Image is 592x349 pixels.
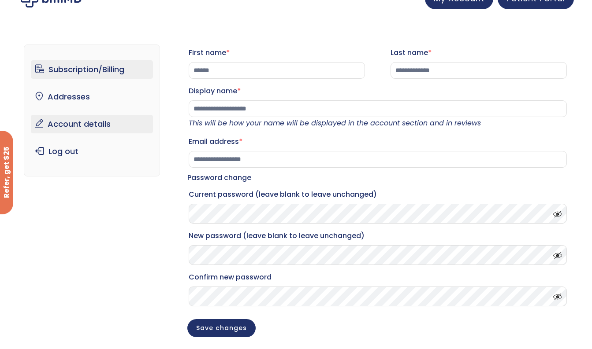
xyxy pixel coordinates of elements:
button: Save changes [187,319,256,337]
a: Addresses [31,88,153,106]
label: Last name [391,46,567,60]
a: Subscription/Billing [31,60,153,79]
em: This will be how your name will be displayed in the account section and in reviews [189,118,481,128]
label: Email address [189,135,567,149]
label: Current password (leave blank to leave unchanged) [189,187,567,202]
a: Account details [31,115,153,133]
a: Log out [31,142,153,161]
label: First name [189,46,365,60]
label: New password (leave blank to leave unchanged) [189,229,567,243]
nav: Account pages [24,44,160,176]
label: Confirm new password [189,270,567,284]
legend: Password change [187,172,251,184]
label: Display name [189,84,567,98]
